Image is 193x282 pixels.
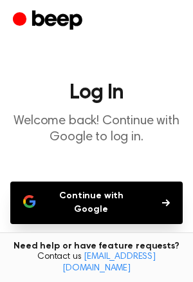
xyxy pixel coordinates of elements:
[10,113,183,146] p: Welcome back! Continue with Google to log in.
[10,82,183,103] h1: Log In
[62,252,156,273] a: [EMAIL_ADDRESS][DOMAIN_NAME]
[8,252,185,274] span: Contact us
[13,8,86,33] a: Beep
[10,182,183,224] button: Continue with Google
